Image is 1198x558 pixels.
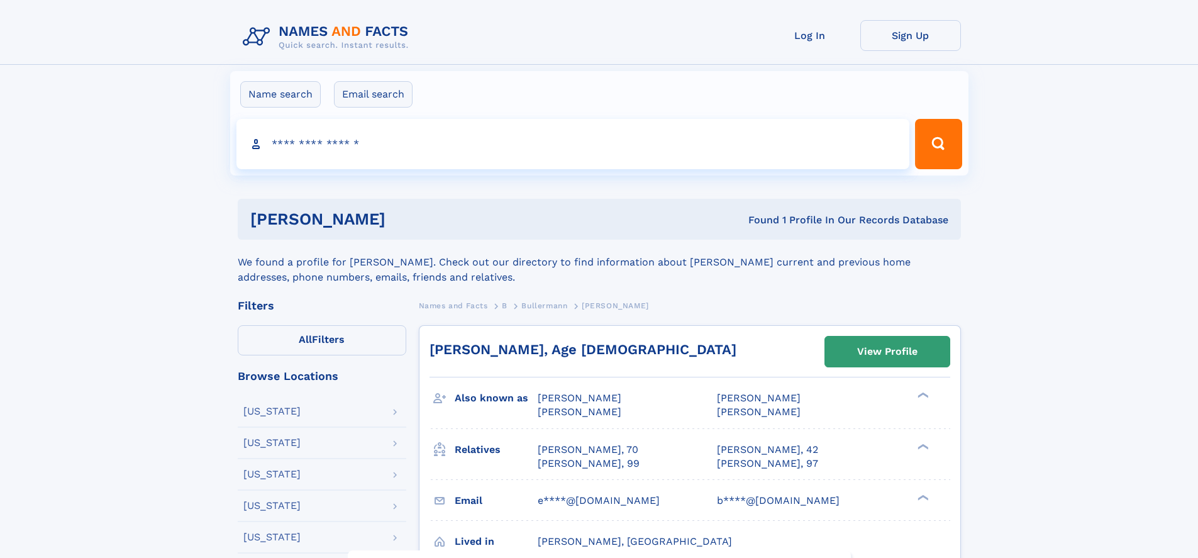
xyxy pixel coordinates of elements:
[914,493,929,501] div: ❯
[502,298,507,313] a: B
[717,443,818,457] a: [PERSON_NAME], 42
[857,337,918,366] div: View Profile
[760,20,860,51] a: Log In
[502,301,507,310] span: B
[250,211,567,227] h1: [PERSON_NAME]
[582,301,649,310] span: [PERSON_NAME]
[236,119,910,169] input: search input
[521,301,567,310] span: Bullermann
[538,406,621,418] span: [PERSON_NAME]
[238,371,406,382] div: Browse Locations
[243,501,301,511] div: [US_STATE]
[860,20,961,51] a: Sign Up
[419,298,488,313] a: Names and Facts
[334,81,413,108] label: Email search
[243,532,301,542] div: [US_STATE]
[238,300,406,311] div: Filters
[717,392,801,404] span: [PERSON_NAME]
[238,20,419,54] img: Logo Names and Facts
[455,531,538,552] h3: Lived in
[455,388,538,409] h3: Also known as
[238,240,961,285] div: We found a profile for [PERSON_NAME]. Check out our directory to find information about [PERSON_N...
[538,392,621,404] span: [PERSON_NAME]
[299,333,312,345] span: All
[538,457,640,471] a: [PERSON_NAME], 99
[914,442,929,450] div: ❯
[240,81,321,108] label: Name search
[538,535,732,547] span: [PERSON_NAME], [GEOGRAPHIC_DATA]
[243,406,301,416] div: [US_STATE]
[243,469,301,479] div: [US_STATE]
[567,213,948,227] div: Found 1 Profile In Our Records Database
[521,298,567,313] a: Bullermann
[538,443,638,457] a: [PERSON_NAME], 70
[915,119,962,169] button: Search Button
[717,406,801,418] span: [PERSON_NAME]
[914,391,929,399] div: ❯
[455,490,538,511] h3: Email
[238,325,406,355] label: Filters
[717,457,818,471] a: [PERSON_NAME], 97
[825,337,950,367] a: View Profile
[243,438,301,448] div: [US_STATE]
[430,342,736,357] a: [PERSON_NAME], Age [DEMOGRAPHIC_DATA]
[455,439,538,460] h3: Relatives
